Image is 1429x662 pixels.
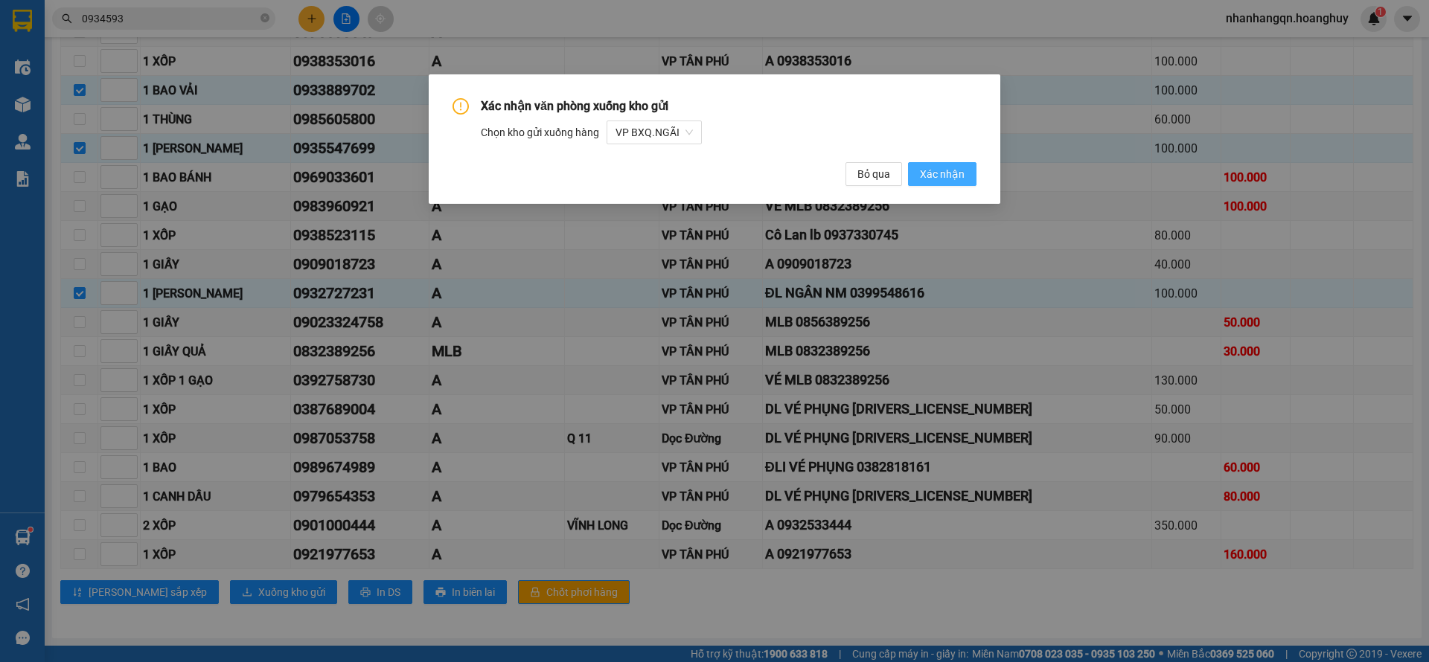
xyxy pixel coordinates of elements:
[908,162,976,186] button: Xác nhận
[857,166,890,182] span: Bỏ qua
[55,23,67,44] b: A
[845,162,902,186] button: Bỏ qua
[178,6,301,34] li: CR :
[481,99,668,113] span: Xác nhận văn phòng xuống kho gửi
[481,120,976,144] div: Chọn kho gửi xuống hàng
[4,20,128,48] li: Ng/nhận:
[4,95,128,123] li: Địa chỉ:
[920,166,965,182] span: Xác nhận
[45,98,72,119] b: Q 7
[453,98,469,115] span: exclamation-circle
[178,34,301,66] h1: VPQN1308250107
[616,121,693,144] span: VP BXQ.NGÃI
[4,48,128,95] li: ĐT:
[4,70,119,91] b: 0934.593.056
